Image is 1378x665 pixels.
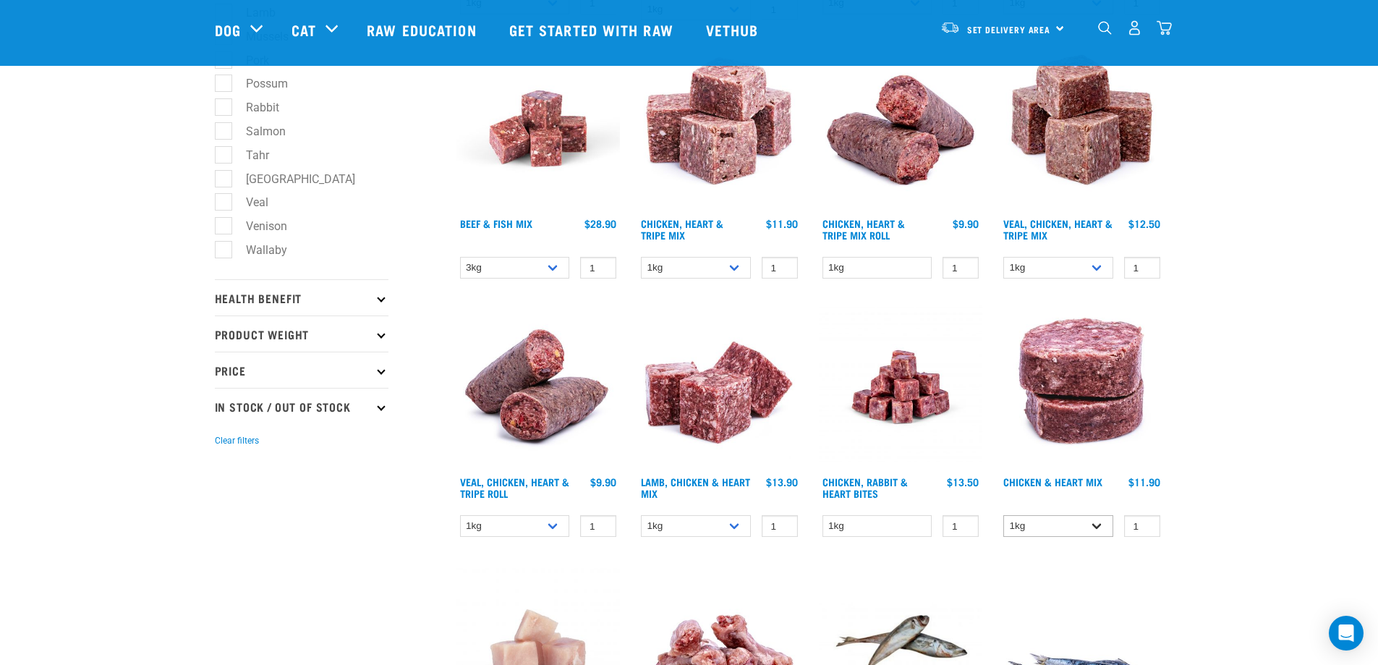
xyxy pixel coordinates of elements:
[1127,20,1142,35] img: user.png
[766,476,798,488] div: $13.90
[1329,616,1364,651] div: Open Intercom Messenger
[223,217,293,235] label: Venison
[223,193,274,211] label: Veal
[1128,218,1160,229] div: $12.50
[460,479,569,496] a: Veal, Chicken, Heart & Tripe Roll
[580,515,616,538] input: 1
[495,1,692,59] a: Get started with Raw
[1000,46,1164,211] img: Veal Chicken Heart Tripe Mix 01
[1098,21,1112,35] img: home-icon-1@2x.png
[822,479,908,496] a: Chicken, Rabbit & Heart Bites
[215,279,388,315] p: Health Benefit
[1003,221,1113,237] a: Veal, Chicken, Heart & Tripe Mix
[292,19,316,41] a: Cat
[223,170,361,188] label: [GEOGRAPHIC_DATA]
[215,19,241,41] a: Dog
[1157,20,1172,35] img: home-icon@2x.png
[1000,305,1164,469] img: Chicken and Heart Medallions
[947,476,979,488] div: $13.50
[1124,257,1160,279] input: 1
[215,388,388,424] p: In Stock / Out Of Stock
[223,241,293,259] label: Wallaby
[762,257,798,279] input: 1
[762,515,798,538] input: 1
[223,98,285,117] label: Rabbit
[637,46,801,211] img: 1062 Chicken Heart Tripe Mix 01
[940,21,960,34] img: van-moving.png
[215,434,259,447] button: Clear filters
[943,257,979,279] input: 1
[352,1,494,59] a: Raw Education
[819,46,983,211] img: Chicken Heart Tripe Roll 01
[967,27,1051,32] span: Set Delivery Area
[590,476,616,488] div: $9.90
[692,1,777,59] a: Vethub
[637,305,801,469] img: 1124 Lamb Chicken Heart Mix 01
[1003,479,1102,484] a: Chicken & Heart Mix
[943,515,979,538] input: 1
[223,75,294,93] label: Possum
[580,257,616,279] input: 1
[641,479,750,496] a: Lamb, Chicken & Heart Mix
[641,221,723,237] a: Chicken, Heart & Tripe Mix
[456,46,621,211] img: Beef Mackerel 1
[460,221,532,226] a: Beef & Fish Mix
[766,218,798,229] div: $11.90
[584,218,616,229] div: $28.90
[1128,476,1160,488] div: $11.90
[215,352,388,388] p: Price
[953,218,979,229] div: $9.90
[822,221,905,237] a: Chicken, Heart & Tripe Mix Roll
[819,305,983,469] img: Chicken Rabbit Heart 1609
[223,146,275,164] label: Tahr
[215,315,388,352] p: Product Weight
[456,305,621,469] img: 1263 Chicken Organ Roll 02
[1124,515,1160,538] input: 1
[223,122,292,140] label: Salmon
